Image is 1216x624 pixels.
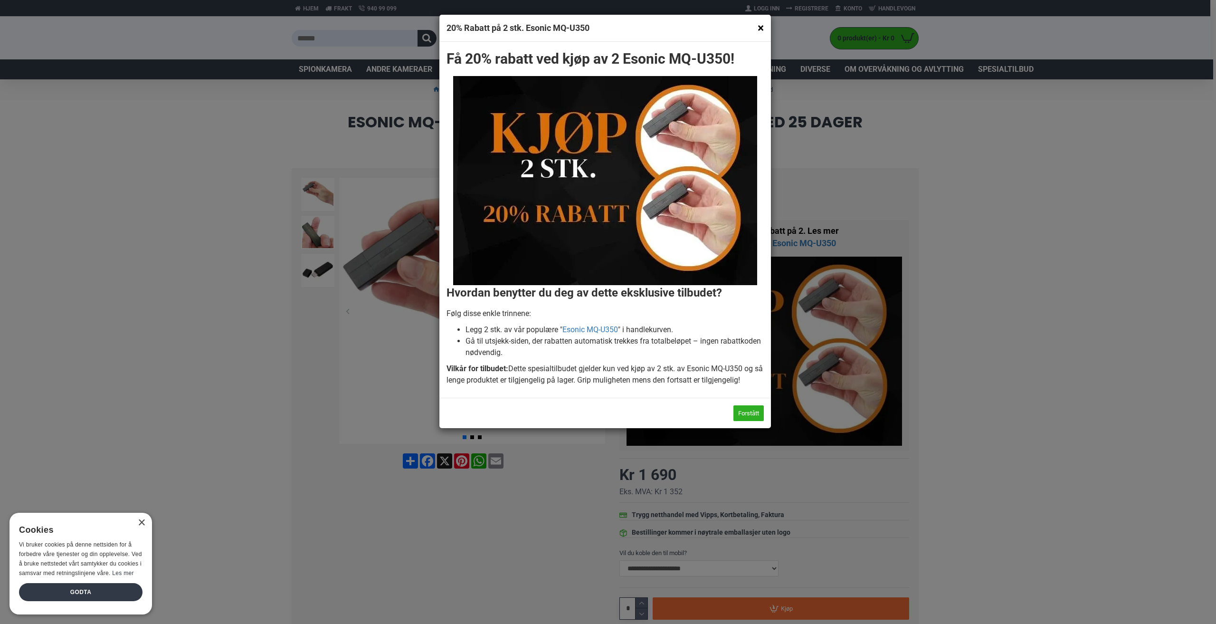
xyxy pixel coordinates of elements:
[465,336,764,358] li: Gå til utsjekk-siden, der rabatten automatisk trekkes fra totalbeløpet – ingen rabattkoden nødven...
[446,364,508,373] strong: Vilkår for tilbudet:
[758,22,764,34] button: ×
[562,324,618,336] a: Esonic MQ-U350
[446,22,764,34] h4: 20% Rabatt på 2 stk. Esonic MQ-U350
[446,285,764,301] h3: Hvordan benytter du deg av dette eksklusive tilbudet?
[446,363,764,386] p: Dette spesialtilbudet gjelder kun ved kjøp av 2 stk. av Esonic MQ-U350 og så lenge produktet er t...
[733,405,764,421] button: Forstått
[446,49,764,69] h2: Få 20% rabatt ved kjøp av 2 Esonic MQ-U350!
[453,76,757,285] img: 20% rabatt ved Kjøp av 2 Esonic MQ-U350
[465,324,764,336] li: Legg 2 stk. av vår populære " " i handlekurven.
[446,308,764,319] p: Følg disse enkle trinnene:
